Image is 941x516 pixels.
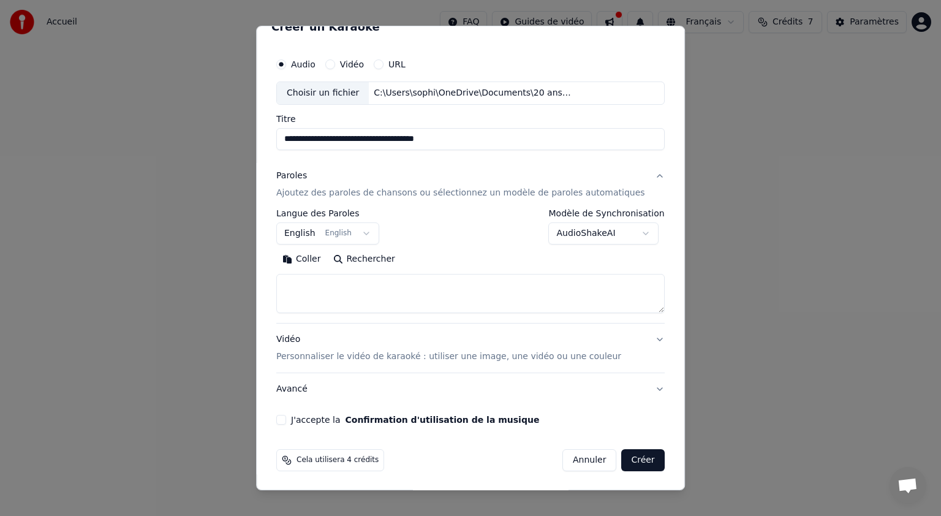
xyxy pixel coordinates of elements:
div: Choisir un fichier [277,82,369,104]
p: Ajoutez des paroles de chansons ou sélectionnez un modèle de paroles automatiques [276,187,645,199]
div: ParolesAjoutez des paroles de chansons ou sélectionnez un modèle de paroles automatiques [276,209,665,323]
button: Créer [622,449,665,471]
label: Titre [276,115,665,123]
div: Vidéo [276,333,621,363]
label: Modèle de Synchronisation [549,209,665,218]
button: Avancé [276,373,665,405]
label: J'accepte la [291,415,539,424]
button: J'accepte la [346,415,540,424]
label: Langue des Paroles [276,209,379,218]
button: VidéoPersonnaliser le vidéo de karaoké : utiliser une image, une vidéo ou une couleur [276,324,665,373]
div: C:\Users\sophi\OneDrive\Documents\20 ans BR AUDIT\Karaoké Cette année-là - [PERSON_NAME].mp3 [369,87,578,99]
h2: Créer un Karaoké [271,21,670,32]
button: Coller [276,249,327,269]
label: URL [388,60,406,69]
div: Paroles [276,170,307,182]
label: Audio [291,60,316,69]
span: Cela utilisera 4 crédits [297,455,379,465]
button: ParolesAjoutez des paroles de chansons ou sélectionnez un modèle de paroles automatiques [276,160,665,209]
button: Rechercher [327,249,401,269]
button: Annuler [562,449,616,471]
label: Vidéo [340,60,364,69]
p: Personnaliser le vidéo de karaoké : utiliser une image, une vidéo ou une couleur [276,351,621,363]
